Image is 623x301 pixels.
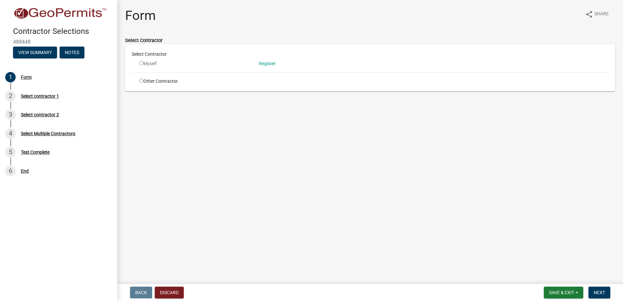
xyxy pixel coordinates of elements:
button: View Summary [13,47,57,58]
div: 6 [5,166,16,176]
span: Next [594,290,605,295]
span: 488448 [13,39,104,45]
div: Select contractor 2 [21,112,59,117]
button: shareShare [580,8,614,21]
span: Save & Exit [549,290,574,295]
div: Myself [139,60,249,67]
div: 5 [5,147,16,157]
div: 2 [5,91,16,101]
div: Test Complete [21,150,50,154]
label: Select Contractor [125,38,163,43]
button: Notes [60,47,84,58]
div: 4 [5,128,16,139]
button: Save & Exit [544,287,583,298]
div: 1 [5,72,16,82]
a: Register [259,61,276,66]
wm-modal-confirm: Register Contractor [259,61,276,66]
img: Schneider Testing [13,7,107,20]
i: share [585,10,593,18]
button: Discard [155,287,184,298]
div: Select contractor 1 [21,94,59,98]
span: Back [135,290,147,295]
div: 3 [5,109,16,120]
span: Share [594,10,609,18]
wm-modal-confirm: Summary [13,50,57,55]
button: Next [588,287,610,298]
div: Other Contractor [134,78,254,85]
div: Select Multiple Contractors [21,131,75,136]
wm-modal-confirm: Notes [60,50,84,55]
div: Form [21,75,32,79]
h1: Form [125,8,156,23]
div: End [21,169,29,173]
button: Back [130,287,152,298]
div: Select Contractor [127,51,614,58]
h4: Contractor Selections [13,27,112,36]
